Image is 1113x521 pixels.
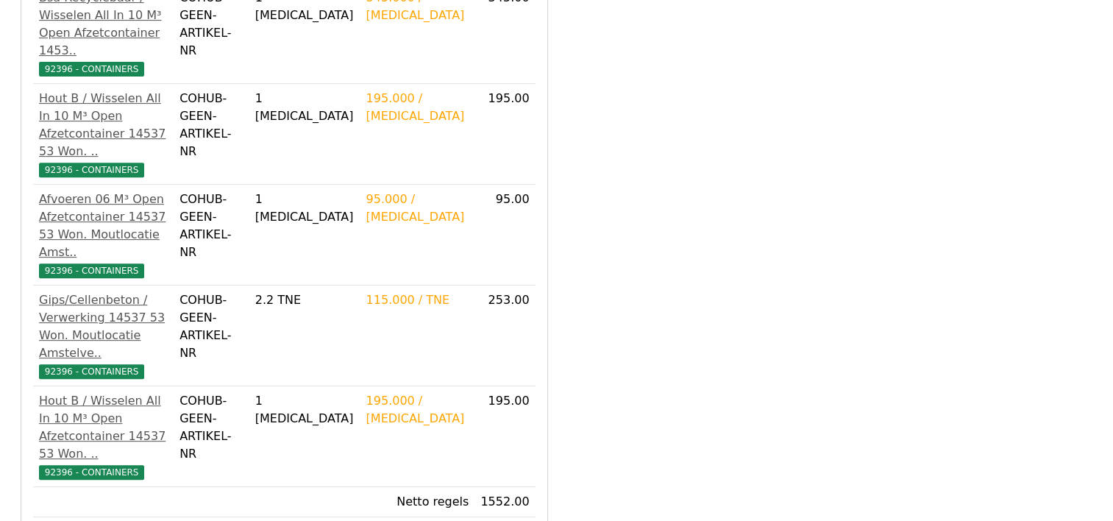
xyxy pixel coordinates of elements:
div: 1 [MEDICAL_DATA] [255,392,355,428]
div: 195.000 / [MEDICAL_DATA] [366,90,469,125]
td: COHUB-GEEN-ARTIKEL-NR [174,84,249,185]
td: COHUB-GEEN-ARTIKEL-NR [174,286,249,386]
div: Afvoeren 06 M³ Open Afzetcontainer 14537 53 Won. Moutlocatie Amst.. [39,191,168,261]
div: Gips/Cellenbeton / Verwerking 14537 53 Won. Moutlocatie Amstelve.. [39,291,168,362]
div: 2.2 TNE [255,291,355,309]
td: Netto regels [360,487,475,517]
div: 95.000 / [MEDICAL_DATA] [366,191,469,226]
a: Afvoeren 06 M³ Open Afzetcontainer 14537 53 Won. Moutlocatie Amst..92396 - CONTAINERS [39,191,168,279]
span: 92396 - CONTAINERS [39,62,144,77]
div: 195.000 / [MEDICAL_DATA] [366,392,469,428]
td: 195.00 [474,84,535,185]
a: Hout B / Wisselen All In 10 M³ Open Afzetcontainer 14537 53 Won. ..92396 - CONTAINERS [39,90,168,178]
div: Hout B / Wisselen All In 10 M³ Open Afzetcontainer 14537 53 Won. .. [39,90,168,160]
td: COHUB-GEEN-ARTIKEL-NR [174,386,249,487]
td: 195.00 [474,386,535,487]
span: 92396 - CONTAINERS [39,163,144,177]
td: COHUB-GEEN-ARTIKEL-NR [174,185,249,286]
div: Hout B / Wisselen All In 10 M³ Open Afzetcontainer 14537 53 Won. .. [39,392,168,463]
div: 1 [MEDICAL_DATA] [255,191,355,226]
div: 115.000 / TNE [366,291,469,309]
a: Hout B / Wisselen All In 10 M³ Open Afzetcontainer 14537 53 Won. ..92396 - CONTAINERS [39,392,168,481]
div: 1 [MEDICAL_DATA] [255,90,355,125]
td: 95.00 [474,185,535,286]
span: 92396 - CONTAINERS [39,465,144,480]
td: 1552.00 [474,487,535,517]
a: Gips/Cellenbeton / Verwerking 14537 53 Won. Moutlocatie Amstelve..92396 - CONTAINERS [39,291,168,380]
span: 92396 - CONTAINERS [39,364,144,379]
td: 253.00 [474,286,535,386]
span: 92396 - CONTAINERS [39,263,144,278]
